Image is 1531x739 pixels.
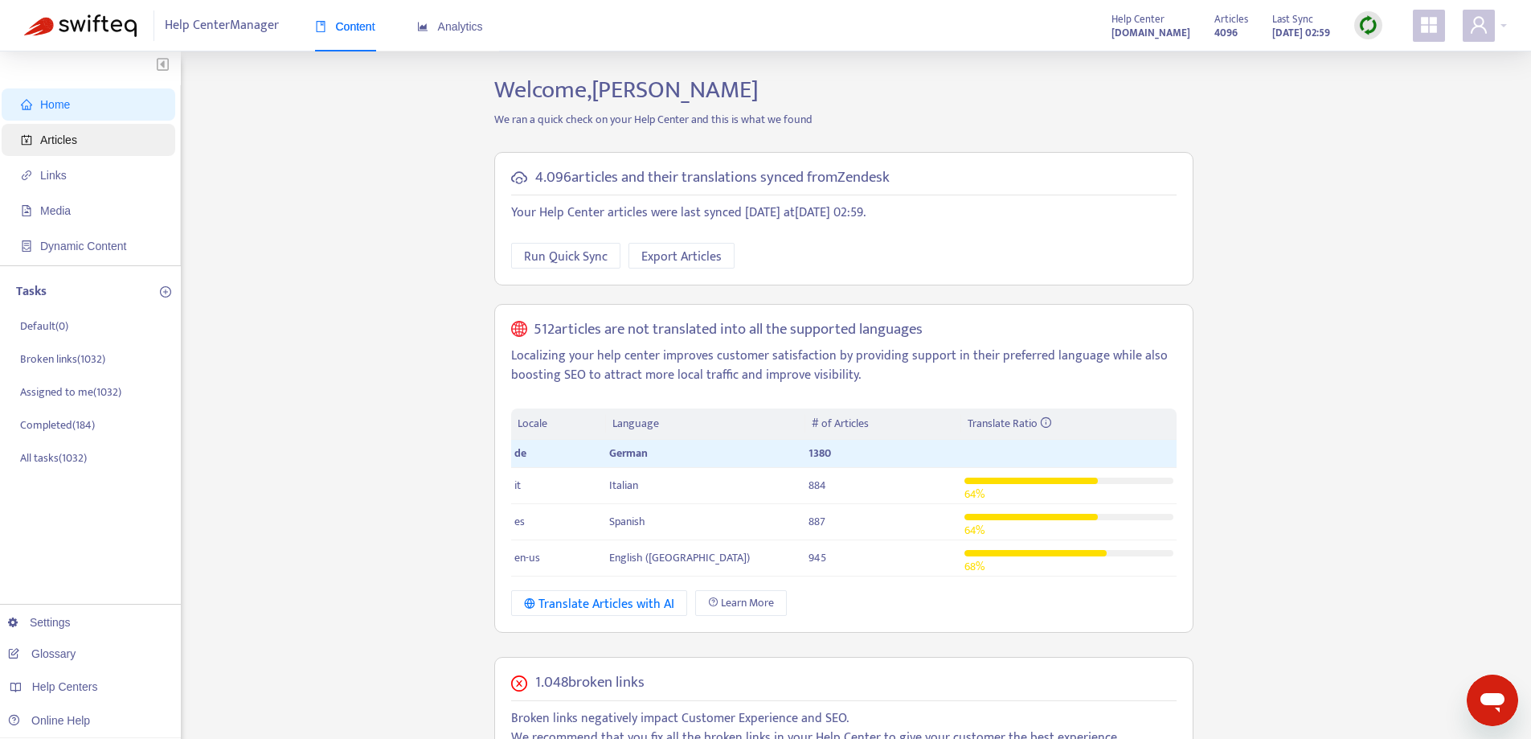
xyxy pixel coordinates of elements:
[808,548,826,567] span: 945
[964,557,985,576] span: 68 %
[20,351,105,367] p: Broken links ( 1032 )
[511,170,527,186] span: cloud-sync
[511,590,687,616] button: Translate Articles with AI
[514,548,540,567] span: en-us
[1111,23,1190,42] a: [DOMAIN_NAME]
[21,205,32,216] span: file-image
[165,10,279,41] span: Help Center Manager
[1469,15,1488,35] span: user
[524,594,674,614] div: Translate Articles with AI
[511,321,527,339] span: global
[160,286,171,298] span: plus-circle
[641,247,722,267] span: Export Articles
[1214,24,1238,42] strong: 4096
[606,409,805,440] th: Language
[808,512,825,531] span: 887
[24,14,137,37] img: Swifteq
[1467,675,1518,726] iframe: Schaltfläche zum Öffnen des Messaging-Fensters
[1111,10,1165,28] span: Help Center
[40,169,67,182] span: Links
[20,450,87,466] p: All tasks ( 1032 )
[514,512,525,531] span: es
[808,444,831,462] span: 1380
[1358,15,1378,35] img: sync.dc5367851b00ba804db3.png
[609,548,750,567] span: English ([GEOGRAPHIC_DATA])
[514,476,521,495] span: it
[40,98,70,111] span: Home
[21,170,32,181] span: link
[1272,10,1313,28] span: Last Sync
[511,243,620,269] button: Run Quick Sync
[315,21,326,32] span: book
[21,99,32,110] span: home
[20,318,68,335] p: Default ( 0 )
[315,20,375,33] span: Content
[1419,15,1439,35] span: appstore
[609,444,648,462] span: German
[20,417,95,433] p: Completed ( 184 )
[20,384,121,400] p: Assigned to me ( 1032 )
[511,409,606,440] th: Locale
[21,240,32,252] span: container
[16,282,47,302] p: Tasks
[40,204,71,217] span: Media
[609,476,638,495] span: Italian
[628,243,735,269] button: Export Articles
[40,133,77,146] span: Articles
[8,714,90,727] a: Online Help
[511,203,1177,223] p: Your Help Center articles were last synced [DATE] at [DATE] 02:59 .
[511,347,1177,385] p: Localizing your help center improves customer satisfaction by providing support in their preferre...
[721,594,774,612] span: Learn More
[494,70,759,110] span: Welcome, [PERSON_NAME]
[40,240,126,252] span: Dynamic Content
[482,111,1206,128] p: We ran a quick check on your Help Center and this is what we found
[1214,10,1248,28] span: Articles
[695,590,787,616] a: Learn More
[21,134,32,146] span: account-book
[32,680,98,693] span: Help Centers
[1111,24,1190,42] strong: [DOMAIN_NAME]
[417,21,428,32] span: area-chart
[964,521,985,540] span: 64 %
[609,512,645,531] span: Spanish
[968,415,1170,433] div: Translate Ratio
[417,20,483,33] span: Analytics
[535,674,645,692] h5: 1.048 broken links
[524,247,608,267] span: Run Quick Sync
[808,476,826,495] span: 884
[511,675,527,692] span: close-circle
[805,409,960,440] th: # of Articles
[535,169,890,187] h5: 4.096 articles and their translations synced from Zendesk
[8,647,76,660] a: Glossary
[534,321,923,339] h5: 512 articles are not translated into all the supported languages
[964,485,985,503] span: 64 %
[8,616,71,629] a: Settings
[514,444,526,462] span: de
[1272,24,1330,42] strong: [DATE] 02:59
